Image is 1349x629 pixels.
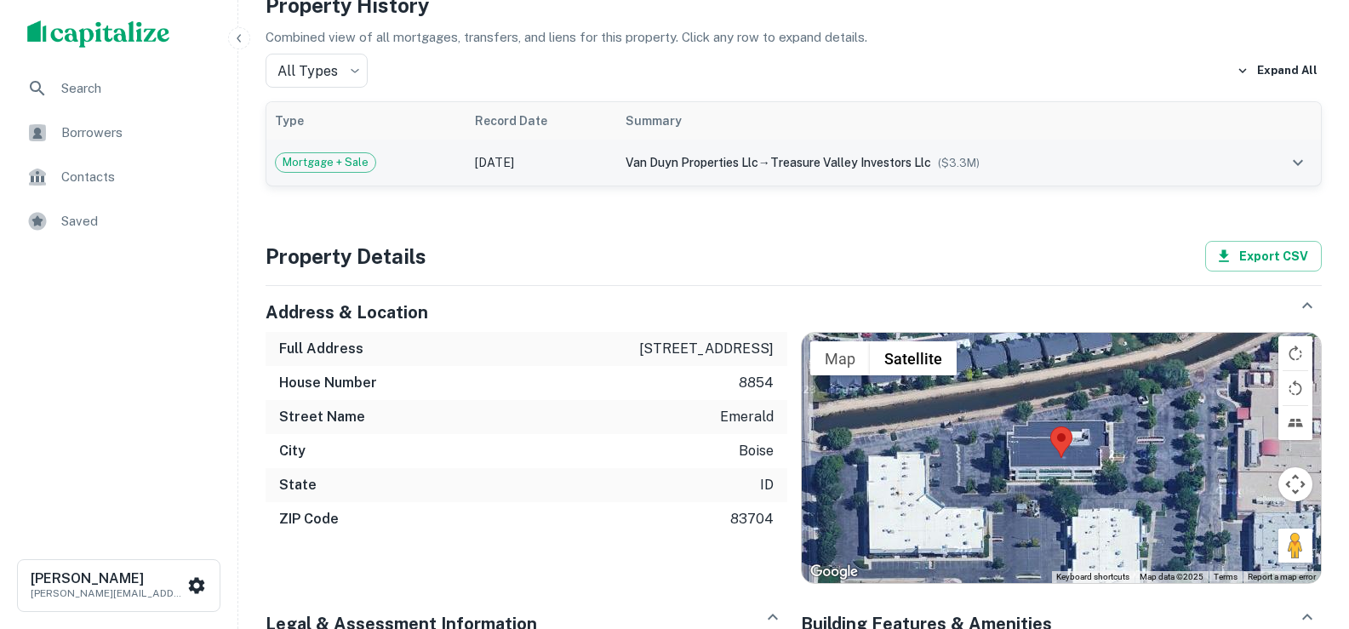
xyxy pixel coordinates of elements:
h6: State [279,475,317,495]
span: Saved [61,211,214,232]
a: Contacts [14,157,224,197]
p: id [760,475,774,495]
h6: House Number [279,373,377,393]
a: Search [14,68,224,109]
button: Rotate map clockwise [1278,336,1312,370]
p: [PERSON_NAME][EMAIL_ADDRESS][DOMAIN_NAME] [31,586,184,601]
button: Map camera controls [1278,467,1312,501]
th: Record Date [466,102,617,140]
h6: [PERSON_NAME] [31,572,184,586]
h6: City [279,441,306,461]
h4: Property Details [266,241,426,272]
a: Report a map error [1248,572,1316,581]
button: Keyboard shortcuts [1056,571,1129,583]
span: Search [61,78,214,99]
span: van duyn properties llc [626,156,758,169]
td: [DATE] [466,140,617,186]
img: Google [806,561,862,583]
span: Contacts [61,167,214,187]
button: Export CSV [1205,241,1322,272]
img: capitalize-logo.png [27,20,170,48]
a: Open this area in Google Maps (opens a new window) [806,561,862,583]
span: ($ 3.3M ) [938,157,980,169]
span: Mortgage + Sale [276,154,375,171]
h5: Address & Location [266,300,428,325]
a: Borrowers [14,112,224,153]
th: Type [266,102,466,140]
p: 8854 [739,373,774,393]
a: Saved [14,201,224,242]
h6: ZIP Code [279,509,339,529]
p: emerald [720,407,774,427]
iframe: Chat Widget [1264,493,1349,575]
button: Tilt map [1278,406,1312,440]
a: Terms (opens in new tab) [1214,572,1238,581]
button: Show street map [810,341,870,375]
button: Show satellite imagery [870,341,957,375]
button: [PERSON_NAME][PERSON_NAME][EMAIL_ADDRESS][DOMAIN_NAME] [17,559,220,612]
button: Expand All [1232,58,1322,83]
h6: Full Address [279,339,363,359]
p: [STREET_ADDRESS] [639,339,774,359]
span: Map data ©2025 [1140,572,1203,581]
div: All Types [266,54,368,88]
h6: Street Name [279,407,365,427]
p: 83704 [730,509,774,529]
button: expand row [1283,148,1312,177]
span: Borrowers [61,123,214,143]
p: Combined view of all mortgages, transfers, and liens for this property. Click any row to expand d... [266,27,1322,48]
span: treasure valley investors llc [770,156,931,169]
th: Summary [617,102,1243,140]
div: → [626,153,1235,172]
p: boise [739,441,774,461]
button: Rotate map counterclockwise [1278,371,1312,405]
